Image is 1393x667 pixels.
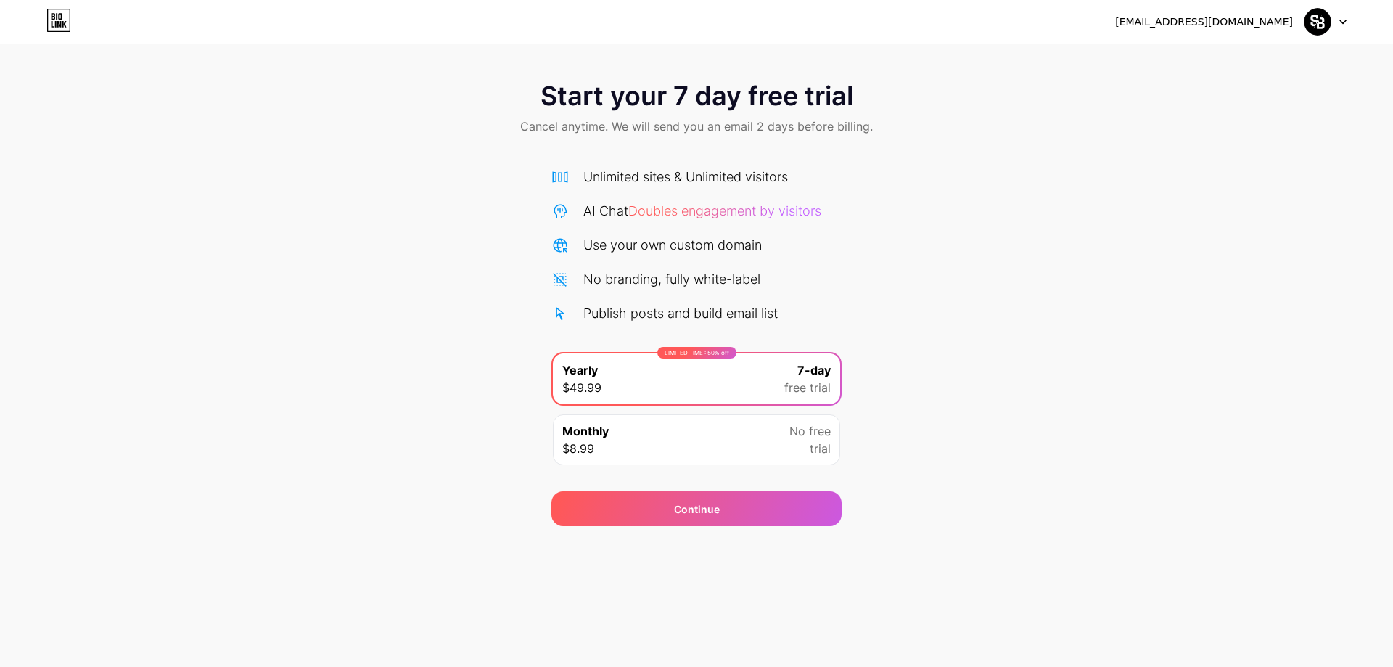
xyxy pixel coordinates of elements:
div: No branding, fully white-label [583,269,760,289]
span: $49.99 [562,379,601,396]
span: Cancel anytime. We will send you an email 2 days before billing. [520,118,873,135]
div: Use your own custom domain [583,235,762,255]
div: AI Chat [583,201,821,221]
span: free trial [784,379,831,396]
div: Publish posts and build email list [583,303,778,323]
span: trial [810,440,831,457]
div: [EMAIL_ADDRESS][DOMAIN_NAME] [1115,15,1293,30]
span: Doubles engagement by visitors [628,203,821,218]
div: Unlimited sites & Unlimited visitors [583,167,788,187]
span: Start your 7 day free trial [541,81,853,110]
span: Monthly [562,422,609,440]
span: Yearly [562,361,598,379]
div: LIMITED TIME : 50% off [657,347,736,359]
span: 7-day [797,361,831,379]
span: Continue [674,502,720,517]
span: No free [789,422,831,440]
span: $8.99 [562,440,594,457]
img: saikatbangladesh [1304,8,1331,36]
